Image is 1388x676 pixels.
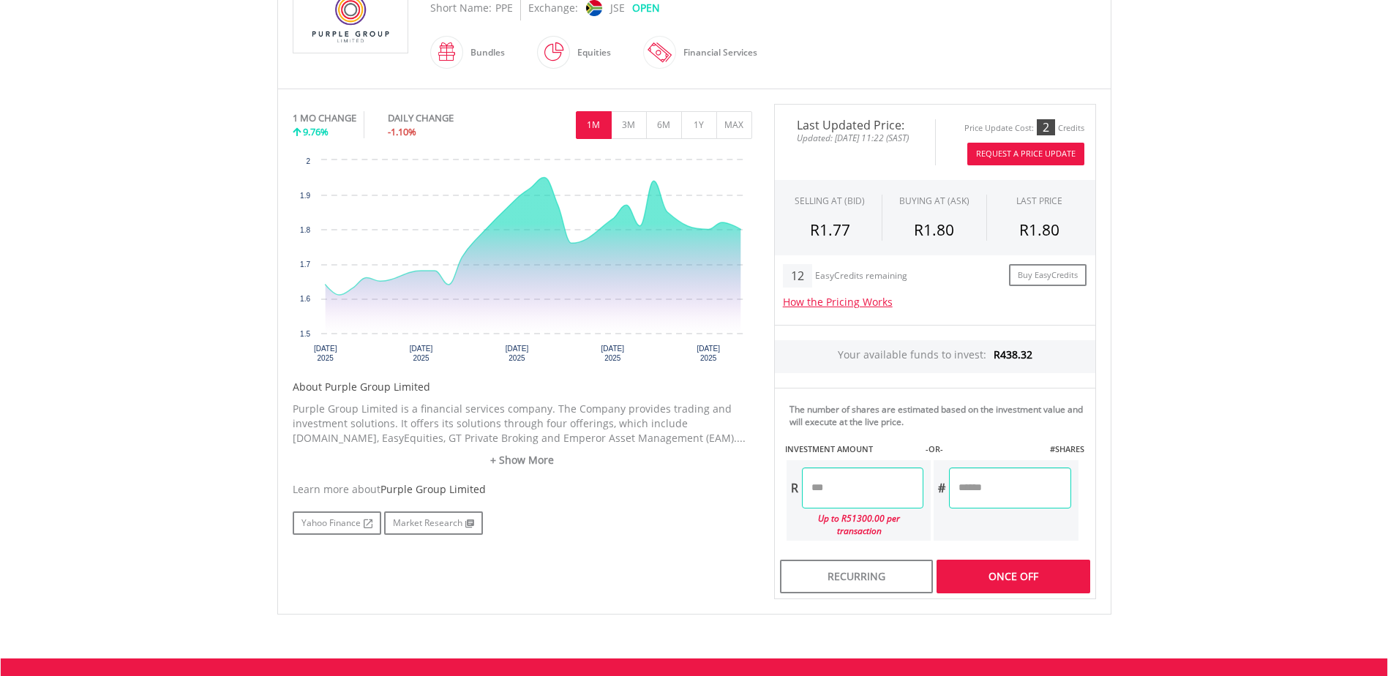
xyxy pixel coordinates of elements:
[1009,264,1087,287] a: Buy EasyCredits
[388,125,416,138] span: -1.10%
[785,443,873,455] label: INVESTMENT AMOUNT
[293,482,752,497] div: Learn more about
[380,482,486,496] span: Purple Group Limited
[409,345,432,362] text: [DATE] 2025
[787,467,802,508] div: R
[1019,219,1059,240] span: R1.80
[300,192,310,200] text: 1.9
[914,219,954,240] span: R1.80
[388,111,503,125] div: DAILY CHANGE
[300,295,310,303] text: 1.6
[293,402,752,446] p: Purple Group Limited is a financial services company. The Company provides trading and investment...
[795,195,865,207] div: SELLING AT (BID)
[293,453,752,467] a: + Show More
[899,195,969,207] span: BUYING AT (ASK)
[786,131,924,145] span: Updated: [DATE] 11:22 (SAST)
[787,508,924,541] div: Up to R51300.00 per transaction
[293,380,752,394] h5: About Purple Group Limited
[505,345,528,362] text: [DATE] 2025
[570,35,611,70] div: Equities
[786,119,924,131] span: Last Updated Price:
[303,125,329,138] span: 9.76%
[676,35,757,70] div: Financial Services
[300,330,310,338] text: 1.5
[716,111,752,139] button: MAX
[681,111,717,139] button: 1Y
[810,219,850,240] span: R1.77
[783,264,812,288] div: 12
[293,111,356,125] div: 1 MO CHANGE
[1037,119,1055,135] div: 2
[300,226,310,234] text: 1.8
[293,511,381,535] a: Yahoo Finance
[926,443,943,455] label: -OR-
[463,35,505,70] div: Bundles
[293,153,752,372] div: Chart. Highcharts interactive chart.
[934,467,949,508] div: #
[646,111,682,139] button: 6M
[815,271,907,283] div: EasyCredits remaining
[789,403,1089,428] div: The number of shares are estimated based on the investment value and will execute at the live price.
[775,340,1095,373] div: Your available funds to invest:
[1050,443,1084,455] label: #SHARES
[601,345,624,362] text: [DATE] 2025
[1058,123,1084,134] div: Credits
[783,295,893,309] a: How the Pricing Works
[300,260,310,268] text: 1.7
[611,111,647,139] button: 3M
[967,143,1084,165] button: Request A Price Update
[1016,195,1062,207] div: LAST PRICE
[994,348,1032,361] span: R438.32
[293,153,752,372] svg: Interactive chart
[313,345,337,362] text: [DATE] 2025
[780,560,933,593] div: Recurring
[384,511,483,535] a: Market Research
[937,560,1089,593] div: Once Off
[306,157,310,165] text: 2
[576,111,612,139] button: 1M
[697,345,720,362] text: [DATE] 2025
[964,123,1034,134] div: Price Update Cost:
